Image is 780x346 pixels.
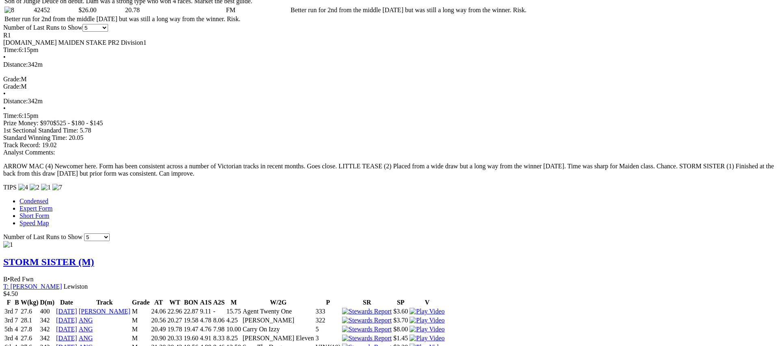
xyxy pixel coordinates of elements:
a: ANG [79,317,93,324]
th: Grade [132,298,150,307]
td: 20.90 [151,334,166,342]
td: M [132,307,150,316]
td: Carry On Izzy [242,325,314,333]
td: 4.25 [226,316,241,324]
th: A1S [199,298,212,307]
a: ANG [79,326,93,333]
a: Condensed [19,198,48,205]
span: $4.50 [3,290,18,297]
img: 8 [4,7,14,14]
span: $26.00 [78,7,96,13]
td: [PERSON_NAME] [242,316,314,324]
span: R1 [3,32,11,39]
img: Play Video [409,335,444,342]
span: Track Record: [3,141,40,148]
th: P [315,298,341,307]
td: 19.78 [167,325,182,333]
td: $8.00 [393,325,408,333]
img: Stewards Report [342,317,392,324]
td: M [132,334,150,342]
th: Date [56,298,78,307]
span: Grade: [3,76,21,83]
div: 342m [3,61,777,68]
th: SR [342,298,392,307]
td: 24.06 [151,307,166,316]
span: Grade: [3,83,21,90]
a: [DATE] [56,308,77,315]
img: Play Video [409,326,444,333]
a: STORM SISTER (M) [3,257,94,267]
td: 333 [315,307,341,316]
td: 9.11 [199,307,212,316]
img: Stewards Report [342,326,392,333]
td: 4.91 [199,334,212,342]
td: $3.60 [393,307,408,316]
td: 8.33 [213,334,225,342]
span: Lewiston [64,283,88,290]
td: 27.6 [20,307,39,316]
span: Time: [3,46,19,53]
th: W/2G [242,298,314,307]
th: W(kg) [20,298,39,307]
td: [PERSON_NAME] Eleven [242,334,314,342]
div: M [3,76,777,83]
div: 342m [3,98,777,105]
span: Distance: [3,61,28,68]
td: 19.60 [183,334,199,342]
div: Prize Money: $970 [3,120,777,127]
td: 27.6 [20,334,39,342]
span: 19.02 [42,141,56,148]
a: Speed Map [19,220,49,226]
td: Better run for 2nd from the middle [DATE] but was still a long way from the winner. Risk. [290,6,575,14]
span: 5.78 [80,127,91,134]
a: View replay [409,308,444,315]
span: • [3,54,6,61]
span: Distance: [3,98,28,104]
td: 7.98 [213,325,225,333]
td: $3.70 [393,316,408,324]
td: 4.76 [199,325,212,333]
span: B Red Fwn [3,276,34,283]
td: 20.78 [125,6,225,14]
a: View replay [409,317,444,324]
a: View replay [409,326,444,333]
th: BON [183,298,199,307]
td: 20.33 [167,334,182,342]
td: 22.96 [167,307,182,316]
td: 5 [315,325,341,333]
span: Time: [3,112,19,119]
td: 42452 [33,6,77,14]
td: 10.00 [226,325,241,333]
th: F [4,298,13,307]
td: 342 [40,325,55,333]
span: Number of Last Runs to Show [3,233,82,240]
img: Play Video [409,317,444,324]
td: 322 [315,316,341,324]
td: 7 [14,307,19,316]
th: AT [151,298,166,307]
img: 4 [18,184,28,191]
td: Agent Twenty One [242,307,314,316]
td: FM [225,6,289,14]
a: ANG [79,335,93,342]
a: [DATE] [56,317,77,324]
div: 6:15pm [3,46,777,54]
th: SP [393,298,408,307]
td: 3 [315,334,341,342]
th: B [14,298,19,307]
img: 7 [52,184,62,191]
a: [DATE] [56,335,77,342]
td: 4.78 [199,316,212,324]
td: 4 [14,334,19,342]
th: M [226,298,241,307]
th: Track [78,298,131,307]
span: 20.05 [69,134,83,141]
th: WT [167,298,182,307]
td: 400 [40,307,55,316]
span: • [8,276,10,283]
a: View replay [409,335,444,342]
span: • [3,90,6,97]
th: V [409,298,445,307]
td: - [213,307,225,316]
td: 3rd [4,316,13,324]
